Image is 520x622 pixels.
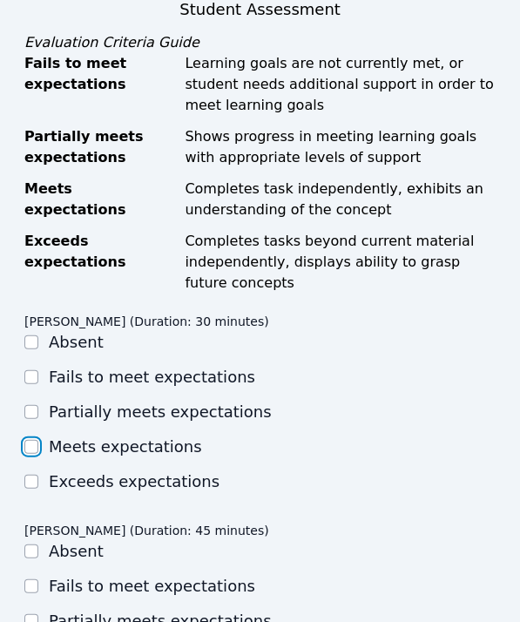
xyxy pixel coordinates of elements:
[24,179,174,220] div: Meets expectations
[24,53,174,116] div: Fails to meet expectations
[49,402,272,421] label: Partially meets expectations
[24,311,269,332] legend: [PERSON_NAME] (Duration: 30 minutes)
[24,231,174,294] div: Exceeds expectations
[185,126,496,168] div: Shows progress in meeting learning goals with appropriate levels of support
[49,437,202,456] label: Meets expectations
[24,32,496,53] div: Evaluation Criteria Guide
[49,368,255,386] label: Fails to meet expectations
[185,231,496,294] div: Completes tasks beyond current material independently, displays ability to grasp future concepts
[185,179,496,220] div: Completes task independently, exhibits an understanding of the concept
[49,577,255,595] label: Fails to meet expectations
[24,126,174,168] div: Partially meets expectations
[185,53,496,116] div: Learning goals are not currently met, or student needs additional support in order to meet learni...
[49,472,219,490] label: Exceeds expectations
[49,333,104,351] label: Absent
[49,542,104,560] label: Absent
[24,520,269,541] legend: [PERSON_NAME] (Duration: 45 minutes)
